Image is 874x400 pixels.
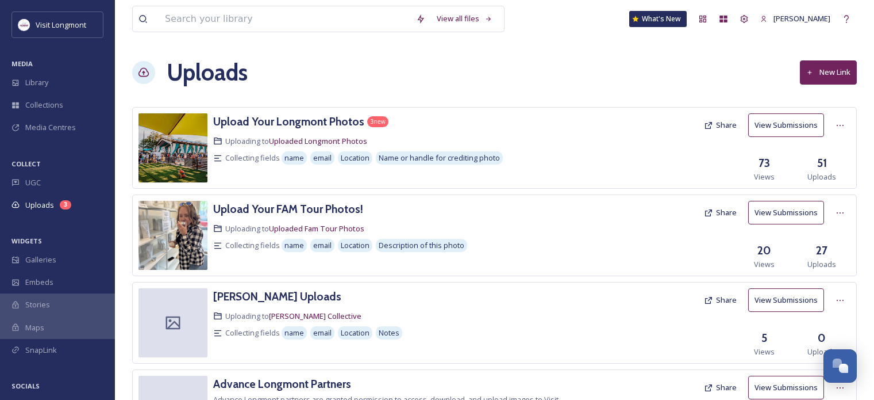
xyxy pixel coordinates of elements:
[284,327,304,338] span: name
[138,113,207,182] img: 980c3f94-9ef9-49ae-a7ed-f8d991751571.jpg
[25,77,48,88] span: Library
[367,116,388,127] div: 3 new
[18,19,30,31] img: longmont.jpg
[25,177,41,188] span: UGC
[225,327,280,338] span: Collecting fields
[225,311,361,322] span: Uploading to
[341,327,369,338] span: Location
[284,240,304,251] span: name
[25,277,53,288] span: Embeds
[754,346,775,357] span: Views
[379,153,500,163] span: Name or handle for crediting photo
[761,330,767,346] h3: 5
[341,153,369,163] span: Location
[25,122,76,133] span: Media Centres
[800,60,857,84] button: New Link
[698,289,742,311] button: Share
[25,299,50,310] span: Stories
[138,201,207,270] img: 86268827-f4bc-4792-8f80-92d70fa36a95.jpg
[698,201,742,224] button: Share
[313,153,332,163] span: email
[817,155,827,172] h3: 51
[225,223,364,234] span: Uploading to
[25,322,44,333] span: Maps
[629,11,687,27] a: What's New
[225,153,280,163] span: Collecting fields
[698,114,742,136] button: Share
[823,349,857,383] button: Open Chat
[807,346,836,357] span: Uploads
[269,223,364,234] a: Uploaded Fam Tour Photos
[159,6,410,32] input: Search your library
[213,289,341,303] h3: [PERSON_NAME] Uploads
[213,115,364,128] h3: Upload Your Longmont Photos
[213,377,351,391] h3: Advance Longmont Partners
[11,59,33,68] span: MEDIA
[11,237,42,245] span: WIDGETS
[11,159,41,168] span: COLLECT
[25,254,56,265] span: Galleries
[313,240,332,251] span: email
[225,240,280,251] span: Collecting fields
[759,155,770,172] h3: 73
[748,113,830,137] a: View Submissions
[748,376,824,399] button: View Submissions
[748,201,830,224] a: View Submissions
[748,288,824,312] button: View Submissions
[36,20,86,30] span: Visit Longmont
[757,242,771,259] h3: 20
[748,376,830,399] a: View Submissions
[284,153,304,163] span: name
[341,240,369,251] span: Location
[269,136,367,146] a: Uploaded Longmont Photos
[11,382,40,390] span: SOCIALS
[213,202,363,216] h3: Upload Your FAM Tour Photos!
[269,311,361,321] a: [PERSON_NAME] Collective
[807,259,836,270] span: Uploads
[60,200,71,209] div: 3
[748,201,824,224] button: View Submissions
[748,288,830,312] a: View Submissions
[754,7,836,30] a: [PERSON_NAME]
[807,172,836,182] span: Uploads
[213,113,364,130] a: Upload Your Longmont Photos
[379,327,399,338] span: Notes
[431,7,498,30] a: View all files
[213,201,363,218] a: Upload Your FAM Tour Photos!
[25,100,63,111] span: Collections
[379,240,464,251] span: Description of this photo
[213,376,351,393] a: Advance Longmont Partners
[167,55,248,90] a: Uploads
[213,288,341,305] a: [PERSON_NAME] Uploads
[698,376,742,399] button: Share
[818,330,826,346] h3: 0
[816,242,827,259] h3: 27
[773,13,830,24] span: [PERSON_NAME]
[225,136,367,147] span: Uploading to
[754,172,775,182] span: Views
[313,327,332,338] span: email
[25,345,57,356] span: SnapLink
[754,259,775,270] span: Views
[25,200,54,211] span: Uploads
[748,113,824,137] button: View Submissions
